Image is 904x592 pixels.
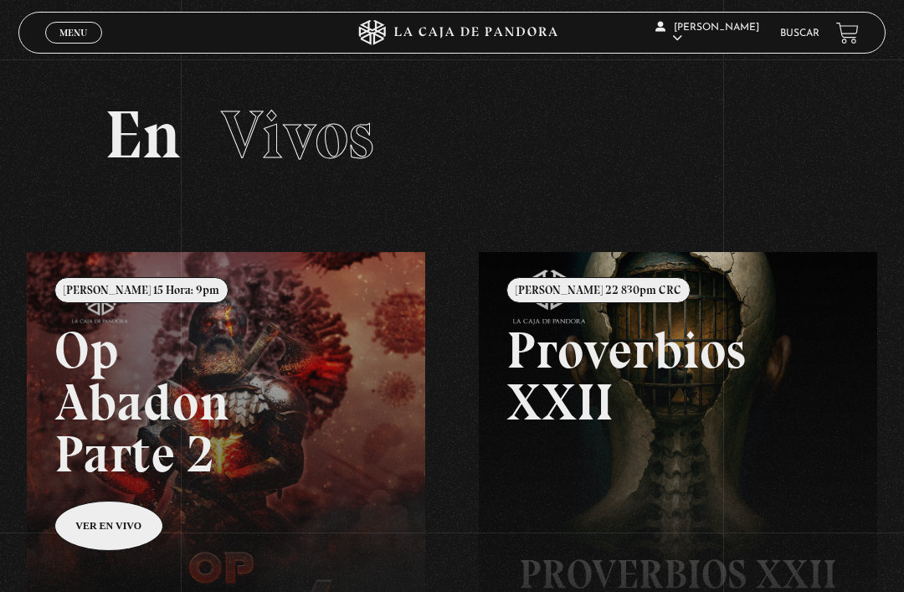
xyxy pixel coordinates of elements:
[780,28,819,39] a: Buscar
[655,23,759,44] span: [PERSON_NAME]
[105,101,799,168] h2: En
[54,42,94,54] span: Cerrar
[59,28,87,38] span: Menu
[836,22,859,44] a: View your shopping cart
[221,95,374,175] span: Vivos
